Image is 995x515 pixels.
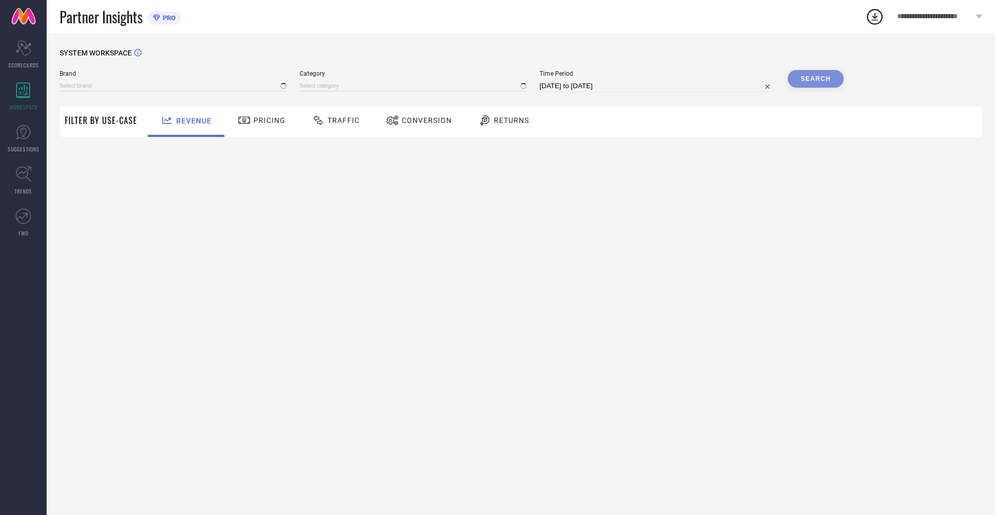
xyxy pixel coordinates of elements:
[160,14,176,22] span: PRO
[402,116,452,124] span: Conversion
[19,229,29,237] span: FWD
[494,116,529,124] span: Returns
[176,117,211,125] span: Revenue
[865,7,884,26] div: Open download list
[539,70,775,77] span: Time Period
[328,116,360,124] span: Traffic
[253,116,286,124] span: Pricing
[60,6,143,27] span: Partner Insights
[65,114,137,127] span: Filter By Use-Case
[60,70,287,77] span: Brand
[8,61,39,69] span: SCORECARDS
[300,80,527,91] input: Select category
[300,70,527,77] span: Category
[9,103,38,111] span: WORKSPACE
[15,187,32,195] span: TRENDS
[60,80,287,91] input: Select brand
[60,49,132,57] span: SYSTEM WORKSPACE
[539,80,775,92] input: Select time period
[8,145,39,153] span: SUGGESTIONS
